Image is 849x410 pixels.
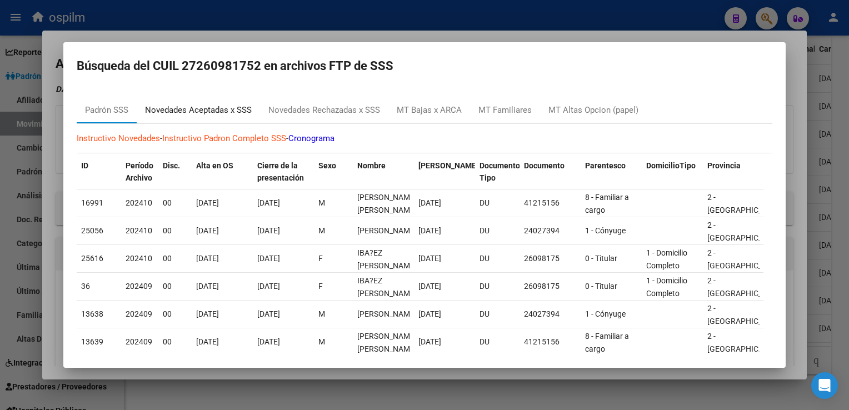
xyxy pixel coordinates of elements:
span: 8 - Familiar a cargo [585,193,629,214]
span: 1 - Domicilio Completo [646,248,687,270]
span: 2 - [GEOGRAPHIC_DATA] [707,248,782,270]
div: 41215156 [524,336,576,348]
span: [DATE] [418,337,441,346]
div: 24027394 [524,224,576,237]
span: IBA?EZ MARIA ISABEL [357,248,417,270]
span: [DATE] [257,309,280,318]
p: - - [77,132,772,145]
span: Documento [524,161,565,170]
span: 1 - Cónyuge [585,226,626,235]
span: Nogueda Brian Ezequiel [357,332,417,353]
span: 13639 [81,337,103,346]
span: 25056 [81,226,103,235]
div: MT Familiares [478,104,532,117]
span: DomicilioTipo [646,161,696,170]
span: 0 - Titular [585,282,617,291]
span: [DATE] [196,198,219,207]
span: Nogueda Pedro Ricardo [357,226,417,235]
span: 202410 [126,254,152,263]
div: 00 [163,336,187,348]
div: 26098175 [524,280,576,293]
span: 1 - Domicilio Completo [646,276,687,298]
span: 202409 [126,337,152,346]
div: MT Bajas x ARCA [397,104,462,117]
span: Nombre [357,161,386,170]
datatable-header-cell: Documento [520,154,581,191]
datatable-header-cell: Cierre de la presentación [253,154,314,191]
div: 00 [163,197,187,209]
span: 25616 [81,254,103,263]
span: 2 - [GEOGRAPHIC_DATA] [707,332,782,353]
span: 16991 [81,198,103,207]
span: ID [81,161,88,170]
a: Instructivo Padron Completo SSS [162,133,286,143]
div: Novedades Aceptadas x SSS [145,104,252,117]
div: Open Intercom Messenger [811,372,838,399]
div: Novedades Rechazadas x SSS [268,104,380,117]
div: 26098175 [524,252,576,265]
datatable-header-cell: Alta en OS [192,154,253,191]
span: M [318,226,325,235]
div: DU [480,280,515,293]
span: 0 - Titular [585,254,617,263]
span: IBA?EZ MARIA ISABEL [357,276,417,298]
a: Instructivo Novedades [77,133,160,143]
span: Parentesco [585,161,626,170]
span: [DATE] [196,282,219,291]
datatable-header-cell: ID [77,154,121,191]
span: 36 [81,282,90,291]
span: [DATE] [418,309,441,318]
span: Disc. [163,161,180,170]
datatable-header-cell: Nombre [353,154,414,191]
span: [DATE] [196,337,219,346]
div: 41215156 [524,197,576,209]
div: DU [480,252,515,265]
div: DU [480,224,515,237]
span: 202409 [126,282,152,291]
datatable-header-cell: Documento Tipo [475,154,520,191]
span: F [318,254,323,263]
span: [DATE] [257,226,280,235]
span: Provincia [707,161,741,170]
span: [PERSON_NAME]. [418,161,481,170]
span: Cierre de la presentación [257,161,304,183]
span: Nogueda Brian Ezequiel [357,193,417,214]
span: M [318,337,325,346]
div: 00 [163,224,187,237]
datatable-header-cell: Disc. [158,154,192,191]
datatable-header-cell: Fecha Nac. [414,154,475,191]
div: 24027394 [524,308,576,321]
span: M [318,309,325,318]
span: M [318,198,325,207]
span: 202410 [126,226,152,235]
datatable-header-cell: Sexo [314,154,353,191]
span: Sexo [318,161,336,170]
span: [DATE] [257,337,280,346]
span: [DATE] [196,226,219,235]
span: 202409 [126,309,152,318]
span: 13638 [81,309,103,318]
span: 2 - [GEOGRAPHIC_DATA] [707,304,782,326]
span: [DATE] [257,254,280,263]
span: [DATE] [257,282,280,291]
div: DU [480,197,515,209]
span: [DATE] [418,226,441,235]
h2: Búsqueda del CUIL 27260981752 en archivos FTP de SSS [77,56,772,77]
a: Cronograma [288,133,334,143]
div: MT Altas Opcion (papel) [548,104,638,117]
div: Padrón SSS [85,104,128,117]
span: 2 - [GEOGRAPHIC_DATA] [707,193,782,214]
datatable-header-cell: Provincia [703,154,764,191]
div: DU [480,308,515,321]
span: Alta en OS [196,161,233,170]
datatable-header-cell: Período Archivo [121,154,158,191]
div: 00 [163,280,187,293]
datatable-header-cell: Parentesco [581,154,642,191]
span: Nogueda Pedro Ricardo [357,309,417,318]
span: [DATE] [418,282,441,291]
span: [DATE] [418,198,441,207]
span: 2 - [GEOGRAPHIC_DATA] [707,276,782,298]
span: 202410 [126,198,152,207]
div: 00 [163,252,187,265]
div: DU [480,336,515,348]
